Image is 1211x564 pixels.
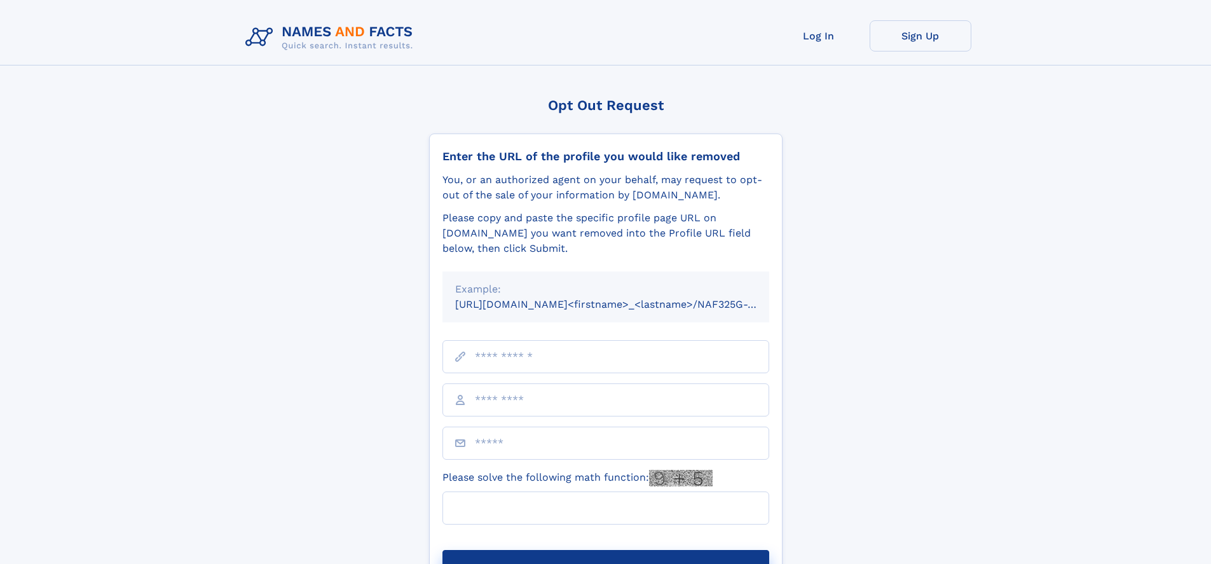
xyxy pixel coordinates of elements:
[455,282,756,297] div: Example:
[240,20,423,55] img: Logo Names and Facts
[870,20,971,52] a: Sign Up
[442,149,769,163] div: Enter the URL of the profile you would like removed
[455,298,793,310] small: [URL][DOMAIN_NAME]<firstname>_<lastname>/NAF325G-xxxxxxxx
[442,210,769,256] div: Please copy and paste the specific profile page URL on [DOMAIN_NAME] you want removed into the Pr...
[442,172,769,203] div: You, or an authorized agent on your behalf, may request to opt-out of the sale of your informatio...
[429,97,783,113] div: Opt Out Request
[442,470,713,486] label: Please solve the following math function:
[768,20,870,52] a: Log In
